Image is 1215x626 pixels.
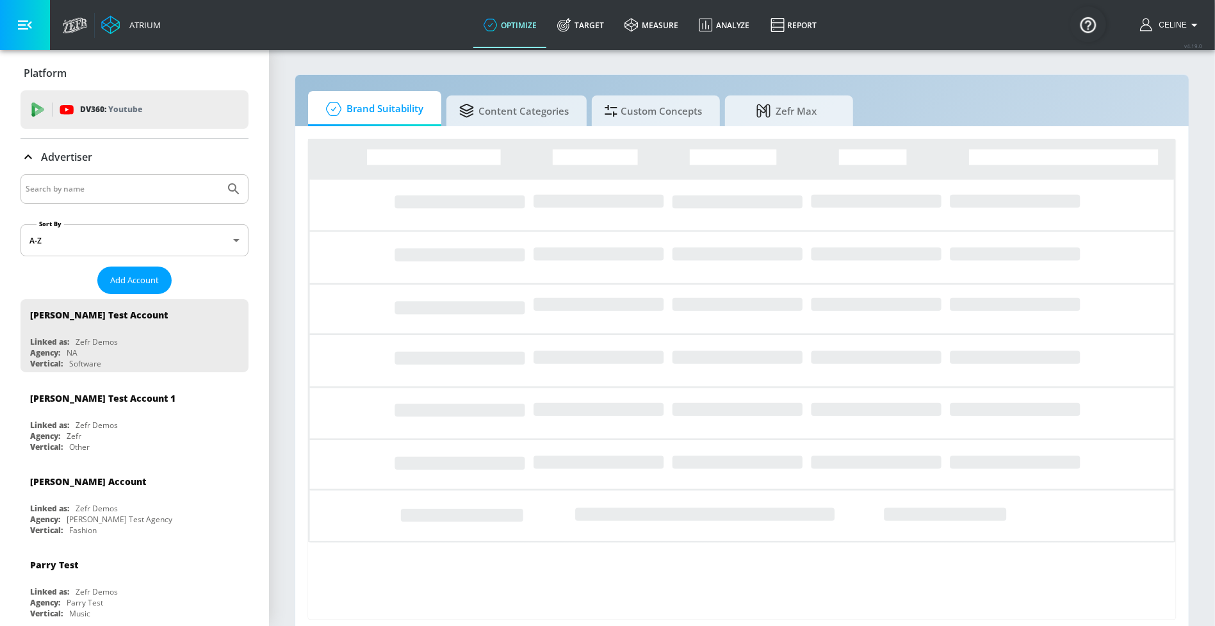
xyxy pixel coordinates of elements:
[124,19,161,31] div: Atrium
[20,90,249,129] div: DV360: Youtube
[37,220,64,228] label: Sort By
[24,66,67,80] p: Platform
[26,181,220,197] input: Search by name
[67,347,77,358] div: NA
[76,336,118,347] div: Zefr Demos
[108,103,142,116] p: Youtube
[67,597,103,608] div: Parry Test
[30,503,69,514] div: Linked as:
[20,466,249,539] div: [PERSON_NAME] AccountLinked as:Zefr DemosAgency:[PERSON_NAME] Test AgencyVertical:Fashion
[547,2,614,48] a: Target
[69,358,101,369] div: Software
[20,55,249,91] div: Platform
[30,475,146,488] div: [PERSON_NAME] Account
[30,420,69,431] div: Linked as:
[69,608,90,619] div: Music
[30,525,63,536] div: Vertical:
[689,2,760,48] a: Analyze
[30,441,63,452] div: Vertical:
[605,95,702,126] span: Custom Concepts
[30,514,60,525] div: Agency:
[30,358,63,369] div: Vertical:
[30,559,78,571] div: Parry Test
[69,441,90,452] div: Other
[30,597,60,608] div: Agency:
[20,549,249,622] div: Parry TestLinked as:Zefr DemosAgency:Parry TestVertical:Music
[76,420,118,431] div: Zefr Demos
[20,139,249,175] div: Advertiser
[30,586,69,597] div: Linked as:
[30,608,63,619] div: Vertical:
[20,383,249,456] div: [PERSON_NAME] Test Account 1Linked as:Zefr DemosAgency:ZefrVertical:Other
[80,103,142,117] p: DV360:
[76,503,118,514] div: Zefr Demos
[110,273,159,288] span: Add Account
[67,431,81,441] div: Zefr
[69,525,97,536] div: Fashion
[473,2,547,48] a: optimize
[1184,42,1202,49] span: v 4.19.0
[97,267,172,294] button: Add Account
[1154,21,1187,29] span: login as: celine.ghanbary@zefr.com
[614,2,689,48] a: measure
[30,336,69,347] div: Linked as:
[20,299,249,372] div: [PERSON_NAME] Test AccountLinked as:Zefr DemosAgency:NAVertical:Software
[20,224,249,256] div: A-Z
[101,15,161,35] a: Atrium
[30,431,60,441] div: Agency:
[30,309,168,321] div: [PERSON_NAME] Test Account
[41,150,92,164] p: Advertiser
[1070,6,1106,42] button: Open Resource Center
[30,392,175,404] div: [PERSON_NAME] Test Account 1
[321,94,423,124] span: Brand Suitability
[760,2,828,48] a: Report
[30,347,60,358] div: Agency:
[738,95,835,126] span: Zefr Max
[67,514,172,525] div: [PERSON_NAME] Test Agency
[459,95,569,126] span: Content Categories
[1140,17,1202,33] button: Celine
[76,586,118,597] div: Zefr Demos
